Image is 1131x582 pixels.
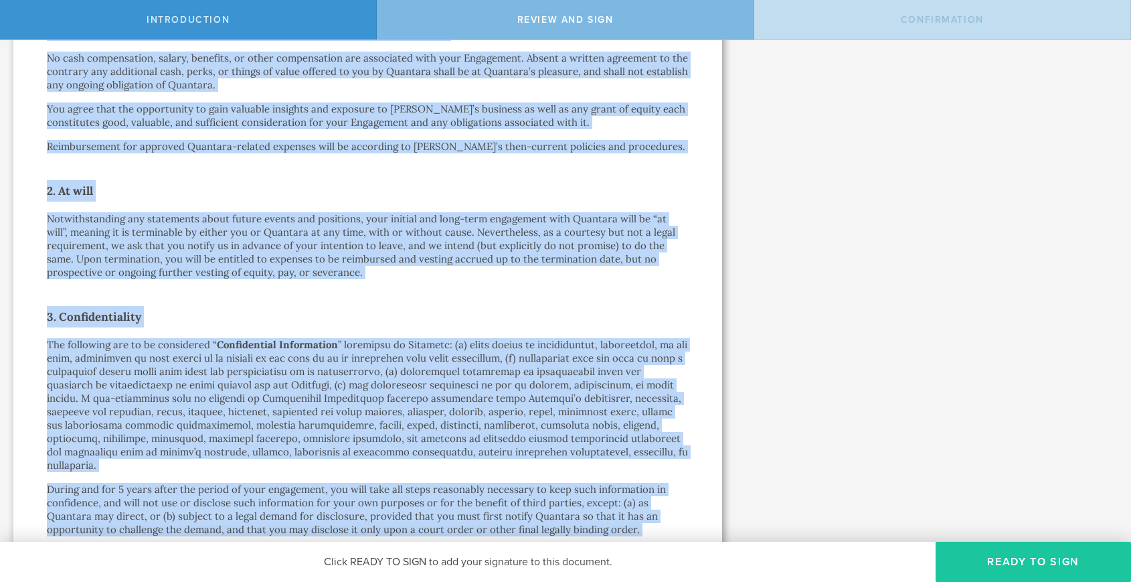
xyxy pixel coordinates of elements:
[47,212,689,279] p: Notwithstanding any statements about future events and positions, your initial and long-term enga...
[47,483,689,536] p: During and for 5 years after the period of your engagement, you will take all steps reasonably ne...
[901,14,984,25] span: Confirmation
[936,542,1131,582] button: Ready to Sign
[47,338,689,472] p: The following are to be considered “ ” loremipsu do Sitametc: (a) elits doeius te incididuntut, l...
[217,338,338,351] strong: Confidential Information
[47,306,689,328] h2: 3. Confidentiality
[147,14,230,25] span: Introduction
[47,52,689,92] p: No cash compensation, salary, benefits, or other compensation are associated with your Engagement...
[47,180,689,202] h2: 2. At will
[517,14,614,25] span: Review and Sign
[47,102,689,129] p: You agree that the opportunity to gain valuable insights and exposure to [PERSON_NAME]’s business...
[47,140,689,153] p: Reimbursement for approved Quantara-related expenses will be according to [PERSON_NAME]’s then-cu...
